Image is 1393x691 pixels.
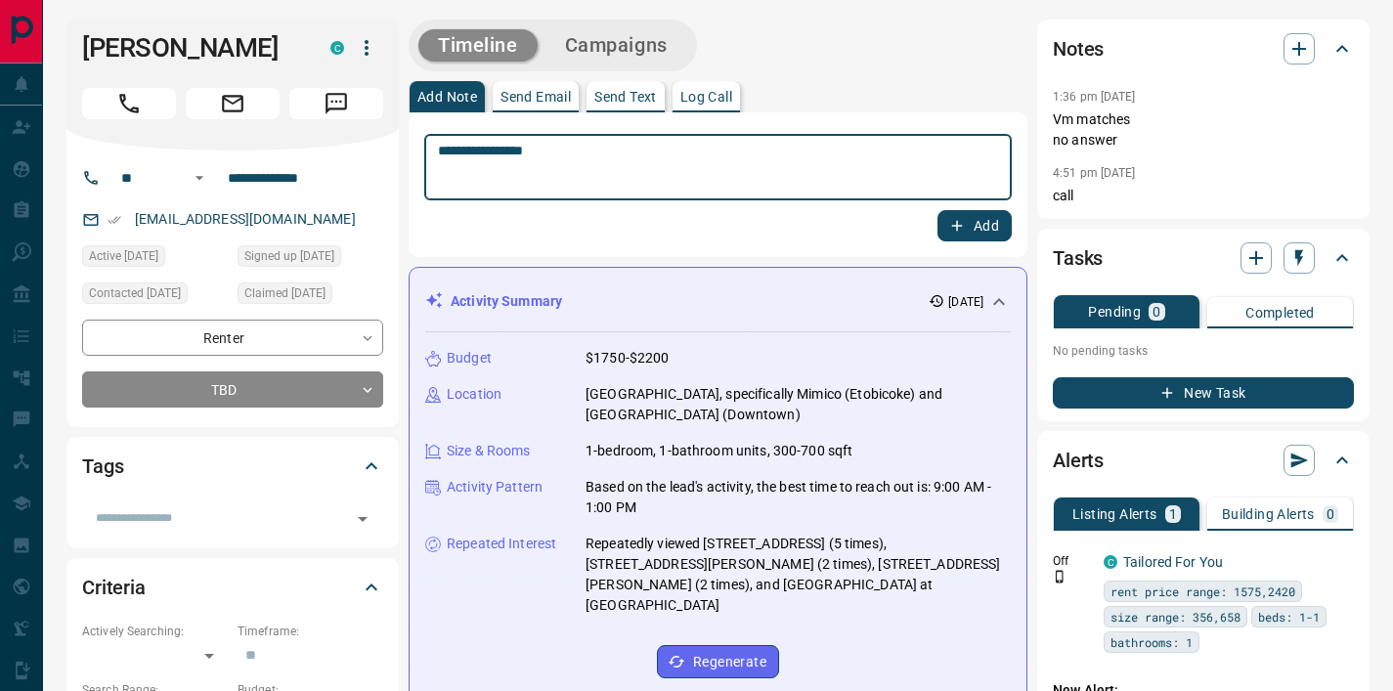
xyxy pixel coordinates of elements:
[1169,507,1177,521] p: 1
[238,282,383,310] div: Mon Oct 06 2025
[244,283,326,303] span: Claimed [DATE]
[82,371,383,408] div: TBD
[82,245,228,273] div: Mon Oct 06 2025
[89,246,158,266] span: Active [DATE]
[186,88,280,119] span: Email
[330,41,344,55] div: condos.ca
[238,245,383,273] div: Sun Oct 05 2025
[82,32,301,64] h1: [PERSON_NAME]
[586,534,1011,616] p: Repeatedly viewed [STREET_ADDRESS] (5 times), [STREET_ADDRESS][PERSON_NAME] (2 times), [STREET_AD...
[289,88,383,119] span: Message
[82,564,383,611] div: Criteria
[82,623,228,640] p: Actively Searching:
[447,534,556,554] p: Repeated Interest
[447,348,492,368] p: Budget
[586,441,852,461] p: 1-bedroom, 1-bathroom units, 300-700 sqft
[501,90,571,104] p: Send Email
[1053,25,1354,72] div: Notes
[1104,555,1117,569] div: condos.ca
[1053,90,1136,104] p: 1:36 pm [DATE]
[135,211,356,227] a: [EMAIL_ADDRESS][DOMAIN_NAME]
[1222,507,1315,521] p: Building Alerts
[82,88,176,119] span: Call
[1053,377,1354,409] button: New Task
[244,246,334,266] span: Signed up [DATE]
[447,441,531,461] p: Size & Rooms
[937,210,1012,241] button: Add
[1053,109,1354,151] p: Vm matches no answer
[1072,507,1157,521] p: Listing Alerts
[1258,607,1320,626] span: beds: 1-1
[451,291,562,312] p: Activity Summary
[1110,582,1295,601] span: rent price range: 1575,2420
[1110,607,1241,626] span: size range: 356,658
[1327,507,1334,521] p: 0
[586,384,1011,425] p: [GEOGRAPHIC_DATA], specifically Mimico (Etobicoke) and [GEOGRAPHIC_DATA] (Downtown)
[82,320,383,356] div: Renter
[1053,33,1104,65] h2: Notes
[1153,305,1160,319] p: 0
[82,443,383,490] div: Tags
[1053,186,1354,206] p: call
[657,645,779,678] button: Regenerate
[417,90,477,104] p: Add Note
[108,213,121,227] svg: Email Verified
[680,90,732,104] p: Log Call
[1053,437,1354,484] div: Alerts
[82,572,146,603] h2: Criteria
[188,166,211,190] button: Open
[545,29,687,62] button: Campaigns
[1088,305,1141,319] p: Pending
[447,477,543,497] p: Activity Pattern
[1053,242,1103,274] h2: Tasks
[89,283,181,303] span: Contacted [DATE]
[586,348,669,368] p: $1750-$2200
[349,505,376,533] button: Open
[418,29,538,62] button: Timeline
[1053,570,1067,583] svg: Push Notification Only
[1053,166,1136,180] p: 4:51 pm [DATE]
[447,384,501,405] p: Location
[1123,554,1223,570] a: Tailored For You
[82,282,228,310] div: Mon Oct 06 2025
[1110,632,1193,652] span: bathrooms: 1
[586,477,1011,518] p: Based on the lead's activity, the best time to reach out is: 9:00 AM - 1:00 PM
[238,623,383,640] p: Timeframe:
[1053,336,1354,366] p: No pending tasks
[594,90,657,104] p: Send Text
[1053,552,1092,570] p: Off
[82,451,123,482] h2: Tags
[425,283,1011,320] div: Activity Summary[DATE]
[1245,306,1315,320] p: Completed
[1053,445,1104,476] h2: Alerts
[1053,235,1354,281] div: Tasks
[948,293,983,311] p: [DATE]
